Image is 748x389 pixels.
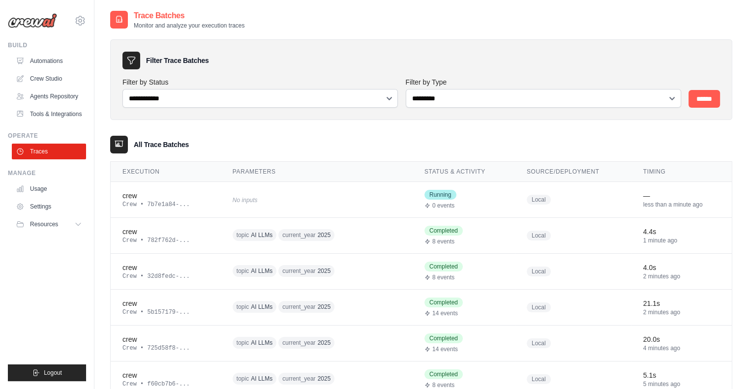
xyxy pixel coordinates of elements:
div: Crew • 5b157179-... [122,308,209,316]
span: AI LLMs [251,339,272,347]
span: AI LLMs [251,231,272,239]
h2: Trace Batches [134,10,244,22]
span: Logout [44,369,62,377]
span: AI LLMs [251,303,272,311]
span: Resources [30,220,58,228]
div: 5.1s [643,370,720,380]
div: No inputs [233,193,401,206]
h3: Filter Trace Batches [146,56,209,65]
div: topic: AI LLMs, current_year: 2025 [233,299,401,315]
div: topic: AI LLMs, current_year: 2025 [233,335,401,351]
div: Crew • 725d58f8-... [122,344,209,352]
div: less than a minute ago [643,201,720,209]
span: 2025 [318,375,331,383]
span: Local [527,267,551,276]
a: Usage [12,181,86,197]
div: topic: AI LLMs, current_year: 2025 [233,228,401,243]
div: Operate [8,132,86,140]
span: 0 events [432,202,454,209]
th: Timing [631,162,732,182]
span: 8 events [432,238,454,245]
span: 2025 [318,231,331,239]
a: Tools & Integrations [12,106,86,122]
span: 14 events [432,345,458,353]
span: Local [527,338,551,348]
span: 8 events [432,273,454,281]
tr: View details for crew execution [111,325,732,361]
span: 14 events [432,309,458,317]
span: 8 events [432,381,454,389]
div: Crew • f60cb7b6-... [122,380,209,388]
div: crew [122,191,209,201]
a: Crew Studio [12,71,86,87]
tr: View details for crew execution [111,289,732,325]
div: 4.0s [643,263,720,272]
div: crew [122,299,209,308]
img: Logo [8,13,57,28]
div: 1 minute ago [643,237,720,244]
div: crew [122,263,209,272]
div: 4.4s [643,227,720,237]
div: crew [122,370,209,380]
div: 2 minutes ago [643,308,720,316]
div: Crew • 7b7e1a84-... [122,201,209,209]
span: current_year [282,231,315,239]
span: 2025 [318,339,331,347]
tr: View details for crew execution [111,181,732,217]
div: Manage [8,169,86,177]
a: Settings [12,199,86,214]
a: Automations [12,53,86,69]
div: Crew • 32d8fedc-... [122,272,209,280]
span: Local [527,231,551,240]
p: Monitor and analyze your execution traces [134,22,244,30]
span: No inputs [233,197,258,204]
button: Logout [8,364,86,381]
span: current_year [282,339,315,347]
span: Completed [424,298,463,307]
span: AI LLMs [251,267,272,275]
span: topic [237,339,249,347]
div: Crew • 782f762d-... [122,237,209,244]
span: topic [237,231,249,239]
th: Status & Activity [413,162,515,182]
span: topic [237,303,249,311]
span: 2025 [318,267,331,275]
div: Build [8,41,86,49]
span: Local [527,374,551,384]
div: crew [122,227,209,237]
th: Parameters [221,162,413,182]
span: current_year [282,267,315,275]
a: Agents Repository [12,89,86,104]
div: 20.0s [643,334,720,344]
div: 21.1s [643,299,720,308]
span: topic [237,375,249,383]
span: current_year [282,303,315,311]
div: 2 minutes ago [643,272,720,280]
a: Traces [12,144,86,159]
span: Running [424,190,456,200]
span: Completed [424,226,463,236]
h3: All Trace Batches [134,140,189,150]
label: Filter by Status [122,77,398,87]
span: Completed [424,262,463,271]
span: Completed [424,369,463,379]
tr: View details for crew execution [111,217,732,253]
label: Filter by Type [406,77,681,87]
span: current_year [282,375,315,383]
div: 4 minutes ago [643,344,720,352]
span: topic [237,267,249,275]
span: Local [527,302,551,312]
span: AI LLMs [251,375,272,383]
div: crew [122,334,209,344]
div: topic: AI LLMs, current_year: 2025 [233,264,401,279]
div: 5 minutes ago [643,380,720,388]
div: topic: AI LLMs, current_year: 2025 [233,371,401,387]
tr: View details for crew execution [111,253,732,289]
span: Local [527,195,551,205]
th: Execution [111,162,221,182]
th: Source/Deployment [515,162,631,182]
span: 2025 [318,303,331,311]
span: Completed [424,333,463,343]
button: Resources [12,216,86,232]
div: — [643,191,720,201]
